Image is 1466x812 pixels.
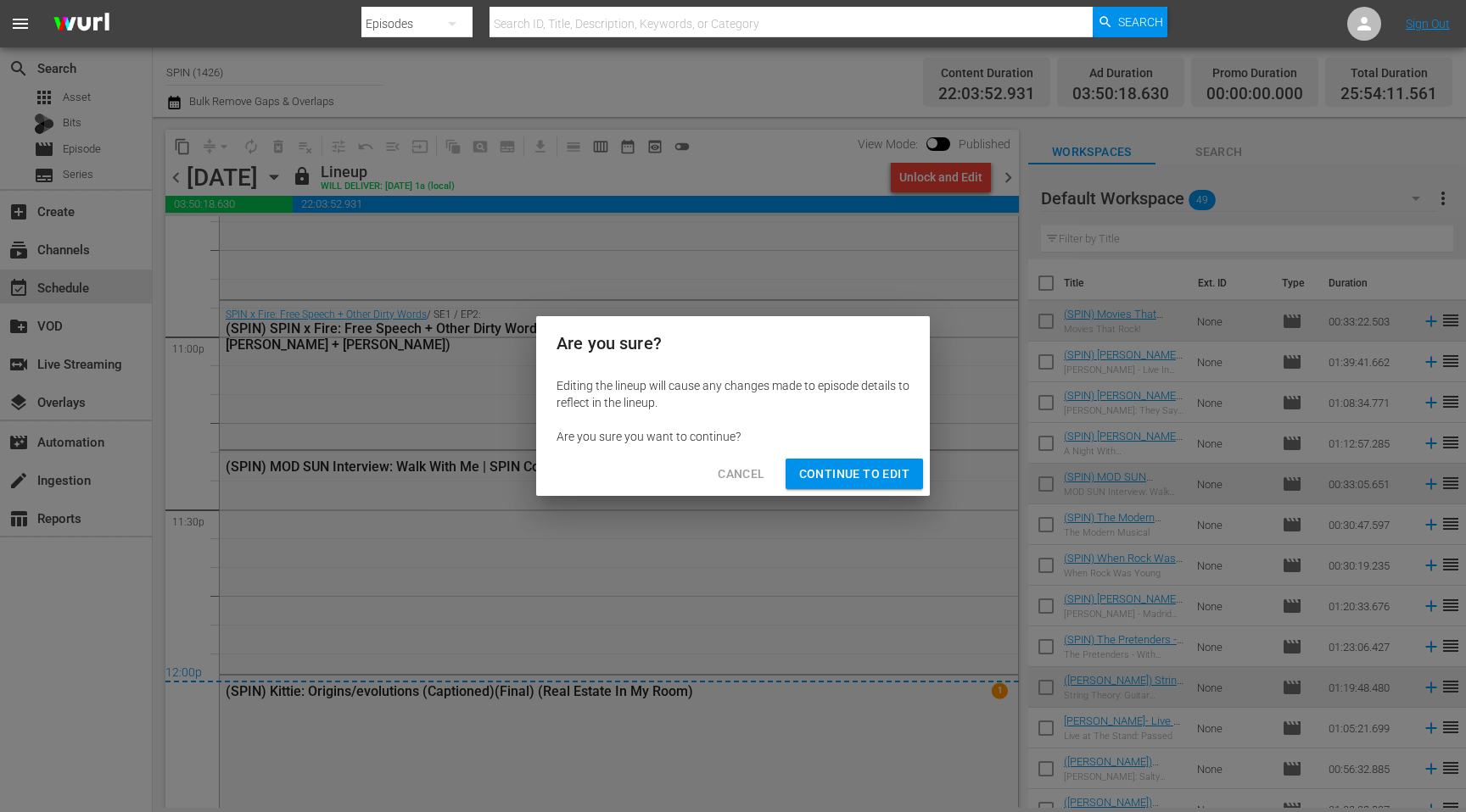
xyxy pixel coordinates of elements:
button: Continue to Edit [786,459,923,490]
div: Are you sure you want to continue? [557,428,909,445]
a: Sign Out [1406,17,1450,31]
h2: Are you sure? [557,330,909,357]
span: menu [10,14,31,34]
div: Editing the lineup will cause any changes made to episode details to reflect in the lineup. [557,377,909,411]
span: Cancel [718,464,764,485]
button: Cancel [704,459,778,490]
span: Continue to Edit [799,464,909,485]
span: Search [1118,7,1163,37]
img: ans4CAIJ8jUAAAAAAAAAAAAAAAAAAAAAAAAgQb4GAAAAAAAAAAAAAAAAAAAAAAAAJMjXAAAAAAAAAAAAAAAAAAAAAAAAgAT5G... [41,4,122,44]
